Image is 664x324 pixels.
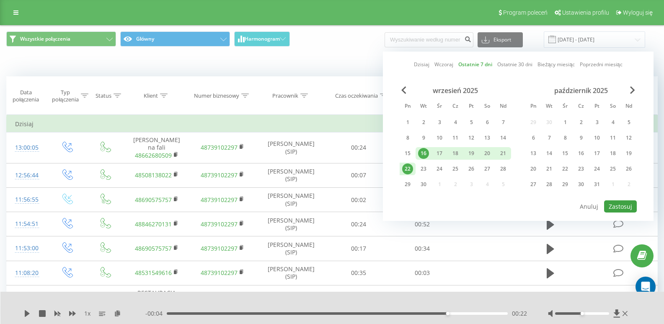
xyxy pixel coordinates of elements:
div: 10 [592,132,602,143]
a: Bieżący miesiąc [537,60,574,68]
button: Główny [120,31,230,47]
div: sob 27 wrz 2025 [479,163,495,175]
div: ndz 19 paź 2025 [621,147,637,160]
td: 00:07 [327,163,390,187]
input: Wyszukiwanie według numeru [385,32,473,47]
div: ndz 12 paź 2025 [621,132,637,144]
a: Poprzedni miesiąc [580,60,623,68]
div: śr 8 paź 2025 [557,132,573,144]
div: pon 20 paź 2025 [525,163,541,175]
a: 48739102297 [201,143,238,151]
div: pt 26 wrz 2025 [463,163,479,175]
div: pon 27 paź 2025 [525,178,541,191]
div: śr 1 paź 2025 [557,116,573,129]
span: Program poleceń [503,9,548,16]
span: Ustawienia profilu [562,9,609,16]
div: 20 [528,163,539,174]
div: sob 6 wrz 2025 [479,116,495,129]
div: pon 6 paź 2025 [525,132,541,144]
a: Dzisiaj [414,60,429,68]
div: 22 [560,163,571,174]
div: 14 [544,148,555,159]
div: Accessibility label [446,312,450,315]
span: Wszystkie połączenia [20,36,70,42]
div: październik 2025 [525,86,637,95]
div: 14 [498,132,509,143]
div: 2 [418,117,429,128]
div: śr 17 wrz 2025 [431,147,447,160]
td: [PERSON_NAME] na fali [124,132,190,163]
a: Ostatnie 30 dni [497,60,532,68]
abbr: wtorek [417,101,430,113]
div: 13 [482,132,493,143]
div: czw 25 wrz 2025 [447,163,463,175]
div: 12 [623,132,634,143]
td: [PERSON_NAME] (SIP) [256,163,327,187]
div: 7 [544,132,555,143]
div: czw 2 paź 2025 [573,116,589,129]
div: 9 [576,132,586,143]
div: Numer biznesowy [194,92,239,99]
div: 11:53:00 [15,240,39,257]
div: 18 [607,148,618,159]
td: Dzisiaj [7,116,658,132]
div: wt 7 paź 2025 [541,132,557,144]
td: 00:02 [327,188,390,212]
div: Klient [144,92,158,99]
div: 4 [450,117,461,128]
div: sob 13 wrz 2025 [479,132,495,144]
div: pt 31 paź 2025 [589,178,605,191]
a: 48739102297 [201,196,238,204]
div: czw 30 paź 2025 [573,178,589,191]
div: pt 10 paź 2025 [589,132,605,144]
div: 13:00:05 [15,140,39,156]
div: sob 4 paź 2025 [605,116,621,129]
div: śr 3 wrz 2025 [431,116,447,129]
div: wt 2 wrz 2025 [416,116,431,129]
a: 48662680509 [135,151,172,159]
a: 48846270131 [135,220,172,228]
a: 48531549616 [135,269,172,277]
span: Next Month [630,86,635,94]
abbr: wtorek [543,101,555,113]
div: 9 [418,132,429,143]
div: czw 11 wrz 2025 [447,132,463,144]
abbr: czwartek [449,101,462,113]
div: pon 8 wrz 2025 [400,132,416,144]
div: 11:08:20 [15,265,39,281]
div: 21 [498,148,509,159]
div: wt 21 paź 2025 [541,163,557,175]
td: [PERSON_NAME] (SIP) [256,188,327,212]
div: 23 [418,163,429,174]
div: 11:54:51 [15,216,39,232]
div: śr 10 wrz 2025 [431,132,447,144]
div: 27 [528,179,539,190]
div: sob 18 paź 2025 [605,147,621,160]
span: Harmonogram [245,36,280,42]
div: pon 22 wrz 2025 [400,163,416,175]
div: 15 [560,148,571,159]
div: wrzesień 2025 [400,86,511,95]
div: czw 9 paź 2025 [573,132,589,144]
td: 00:03 [390,261,454,285]
abbr: sobota [607,101,619,113]
div: 26 [466,163,477,174]
div: sob 11 paź 2025 [605,132,621,144]
div: pt 17 paź 2025 [589,147,605,160]
a: 48508138022 [135,171,172,179]
abbr: niedziela [623,101,635,113]
div: 12:56:44 [15,167,39,184]
div: czw 16 paź 2025 [573,147,589,160]
a: 48739102297 [201,269,238,277]
div: czw 4 wrz 2025 [447,116,463,129]
div: 6 [528,132,539,143]
td: [PERSON_NAME] (SIP) [256,236,327,261]
div: śr 22 paź 2025 [557,163,573,175]
span: Wyloguj się [623,9,653,16]
abbr: niedziela [497,101,509,113]
div: ndz 21 wrz 2025 [495,147,511,160]
div: 21 [544,163,555,174]
div: 5 [466,117,477,128]
abbr: piątek [465,101,478,113]
div: 24 [434,163,445,174]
